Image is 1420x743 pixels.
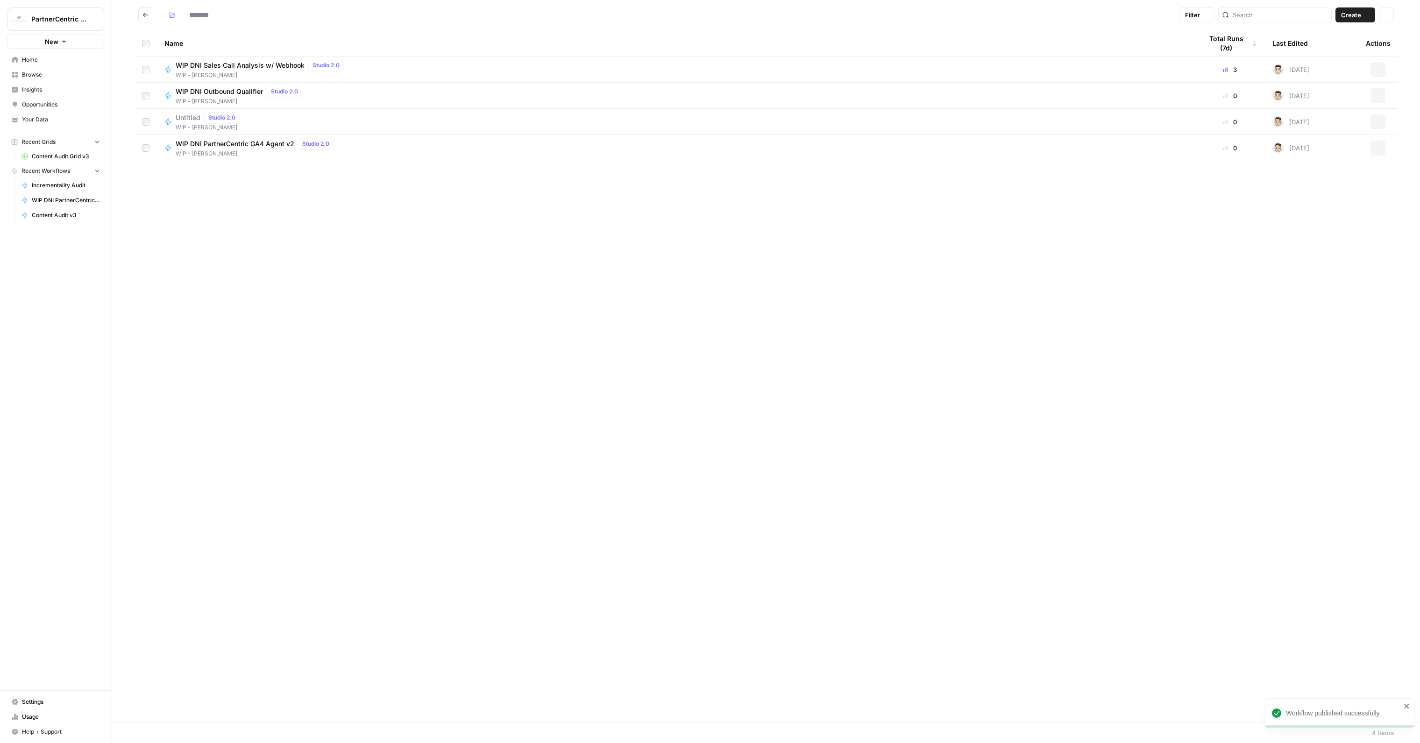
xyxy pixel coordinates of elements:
div: [DATE] [1272,116,1309,127]
span: Studio 2.0 [208,113,235,122]
button: Help + Support [7,724,104,739]
a: WIP DNI Sales Call Analysis w/ WebhookStudio 2.0WIP - [PERSON_NAME] [164,60,1187,79]
a: Opportunities [7,97,104,112]
span: New [45,37,58,46]
img: j22vlec3s5as1jy706j54i2l8ae1 [1272,142,1284,154]
span: Studio 2.0 [312,61,340,70]
div: 4 Items [1372,728,1394,737]
button: Recent Workflows [7,164,104,178]
a: WIP DNI Outbound QualifierStudio 2.0WIP - [PERSON_NAME] [164,86,1187,106]
a: Usage [7,709,104,724]
span: Studio 2.0 [271,87,298,96]
img: j22vlec3s5as1jy706j54i2l8ae1 [1272,64,1284,75]
div: [DATE] [1272,90,1309,101]
a: WIP DNI PartnerCentric GA4 Agent v2 [17,193,104,208]
button: Create [1335,7,1375,22]
span: WIP DNI PartnerCentric GA4 Agent v2 [32,196,100,205]
span: Insights [22,85,100,94]
img: PartnerCentric Sales Tools Logo [11,11,28,28]
span: WIP - [PERSON_NAME] [176,97,306,106]
a: Browse [7,67,104,82]
button: New [7,35,104,49]
button: close [1404,702,1410,710]
button: Recent Grids [7,135,104,149]
span: WIP - [PERSON_NAME] [176,71,348,79]
span: Your Data [22,115,100,124]
span: Content Audit v3 [32,211,100,219]
img: j22vlec3s5as1jy706j54i2l8ae1 [1272,116,1284,127]
input: Search [1233,10,1328,20]
a: UntitledStudio 2.0WIP - [PERSON_NAME] [164,112,1187,132]
span: Opportunities [22,100,100,109]
div: Actions [1366,30,1391,56]
span: Content Audit Grid v3 [32,152,100,161]
span: WIP DNI Sales Call Analysis w/ Webhook [176,61,305,70]
a: WIP DNI PartnerCentric GA4 Agent v2Studio 2.0WIP - [PERSON_NAME] [164,138,1187,158]
div: Workflow published successfully [1286,708,1401,718]
span: PartnerCentric Sales Tools [31,14,88,24]
span: Settings [22,698,100,706]
span: Incrementality Audit [32,181,100,190]
div: 3 [1202,65,1257,74]
span: Untitled [176,113,200,122]
span: Create [1341,10,1361,20]
a: Your Data [7,112,104,127]
span: Usage [22,713,100,721]
a: Insights [7,82,104,97]
img: j22vlec3s5as1jy706j54i2l8ae1 [1272,90,1284,101]
span: Home [22,56,100,64]
span: WIP - [PERSON_NAME] [176,123,243,132]
div: 0 [1202,143,1257,153]
div: Last Edited [1272,30,1308,56]
span: Studio 2.0 [302,140,329,148]
a: Home [7,52,104,67]
button: Filter [1179,7,1214,22]
a: Settings [7,694,104,709]
span: WIP - [PERSON_NAME] [176,149,337,158]
div: 0 [1202,117,1257,127]
span: Browse [22,71,100,79]
button: Workspace: PartnerCentric Sales Tools [7,7,104,31]
div: Name [164,30,1187,56]
div: [DATE] [1272,64,1309,75]
span: WIP DNI Outbound Qualifier [176,87,263,96]
div: [DATE] [1272,142,1309,154]
span: Recent Workflows [21,167,70,175]
a: Incrementality Audit [17,178,104,193]
button: Go back [138,7,153,22]
a: Content Audit Grid v3 [17,149,104,164]
div: 0 [1202,91,1257,100]
a: Content Audit v3 [17,208,104,223]
span: Help + Support [22,728,100,736]
span: Recent Grids [21,138,56,146]
div: Total Runs (7d) [1202,30,1257,56]
span: Filter [1185,10,1200,20]
span: WIP DNI PartnerCentric GA4 Agent v2 [176,139,294,149]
